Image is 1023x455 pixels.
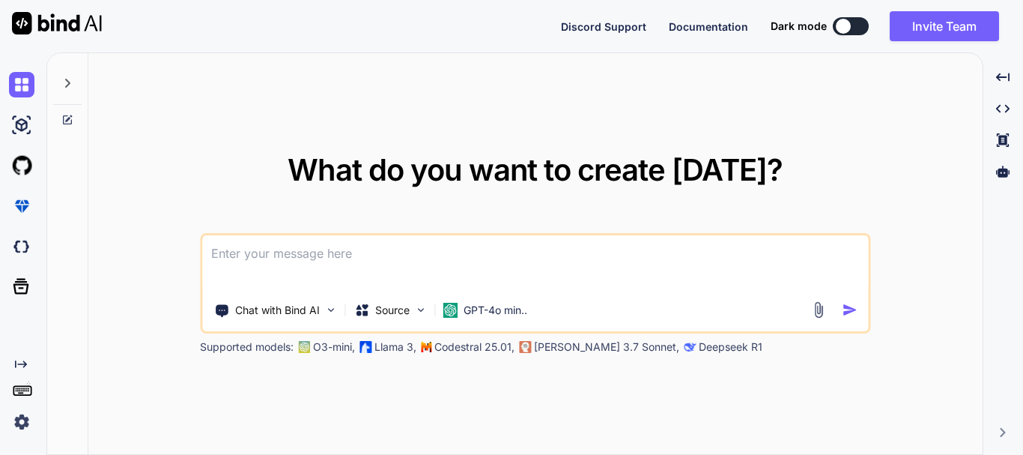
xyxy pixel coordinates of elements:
[12,12,102,34] img: Bind AI
[375,303,410,318] p: Source
[669,19,748,34] button: Documentation
[443,303,458,318] img: GPT-4o mini
[200,340,294,355] p: Supported models:
[324,304,337,316] img: Pick Tools
[421,342,431,352] img: Mistral-AI
[561,20,646,33] span: Discord Support
[9,72,34,97] img: chat
[9,112,34,138] img: ai-studio
[9,234,34,259] img: darkCloudIdeIcon
[684,341,696,353] img: claude
[414,304,427,316] img: Pick Models
[288,151,783,188] span: What do you want to create [DATE]?
[313,340,355,355] p: O3-mini,
[890,11,999,41] button: Invite Team
[298,341,310,353] img: GPT-4
[9,409,34,435] img: settings
[810,301,827,319] img: attachment
[669,20,748,33] span: Documentation
[771,19,827,34] span: Dark mode
[434,340,514,355] p: Codestral 25.01,
[9,193,34,219] img: premium
[235,303,320,318] p: Chat with Bind AI
[561,19,646,34] button: Discord Support
[359,341,371,353] img: Llama2
[519,341,531,353] img: claude
[374,340,416,355] p: Llama 3,
[534,340,679,355] p: [PERSON_NAME] 3.7 Sonnet,
[842,302,857,318] img: icon
[464,303,527,318] p: GPT-4o min..
[699,340,762,355] p: Deepseek R1
[9,153,34,178] img: githubLight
